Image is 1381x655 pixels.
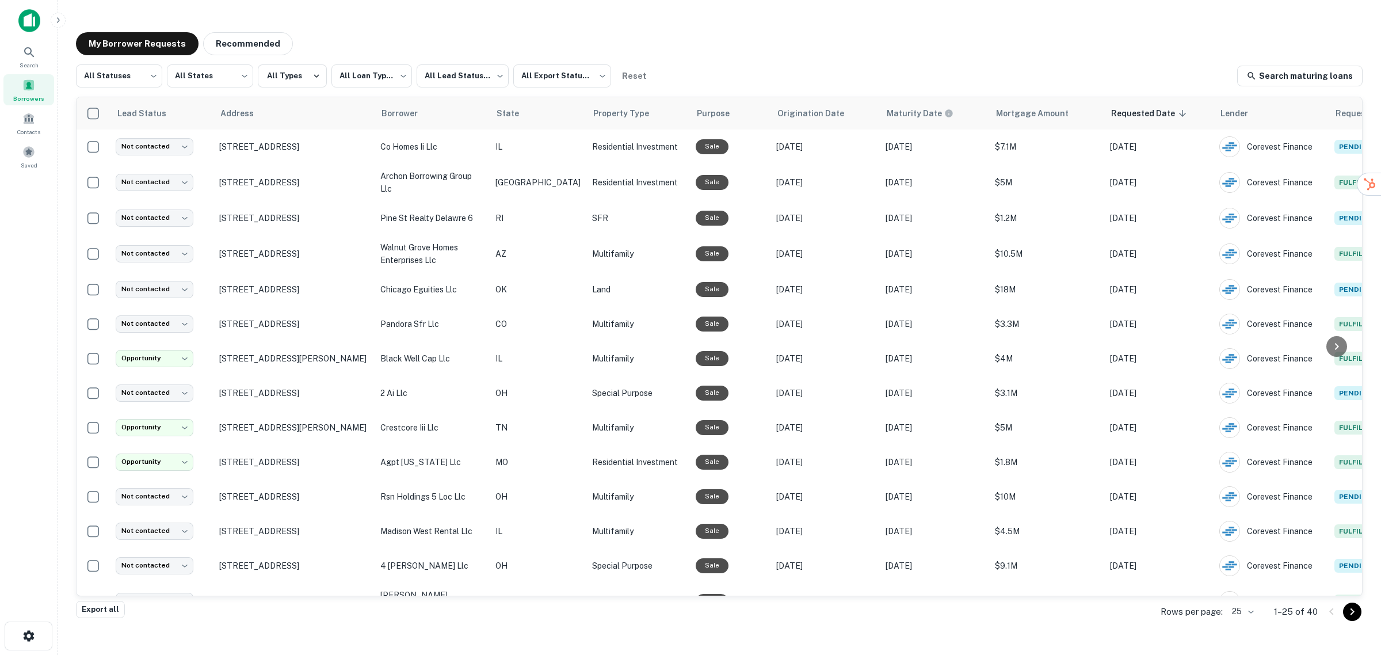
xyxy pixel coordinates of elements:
p: chicago eguities llc [380,283,484,296]
div: Corevest Finance [1219,279,1323,300]
img: picture [1220,487,1239,507]
div: Sale [696,211,728,225]
p: [DATE] [1110,595,1208,608]
p: 1–25 of 40 [1274,605,1318,619]
p: [DATE] [776,559,874,572]
p: 2 ai llc [380,387,484,399]
th: Lead Status [110,97,213,130]
p: [DATE] [886,525,983,538]
p: Residential Investment [592,176,684,189]
img: picture [1220,592,1239,611]
span: Pending [1334,559,1378,573]
p: [DATE] [1110,247,1208,260]
div: Not contacted [116,523,193,539]
p: [STREET_ADDRESS] [219,177,369,188]
p: [STREET_ADDRESS][PERSON_NAME] [219,422,369,433]
p: $9.1M [995,559,1098,572]
span: Fulfilled [1334,247,1381,261]
p: [DATE] [1110,283,1208,296]
div: Sale [696,317,728,331]
p: $7.1M [995,140,1098,153]
th: Maturity dates displayed may be estimated. Please contact the lender for the most accurate maturi... [880,97,989,130]
p: Multifamily [592,525,684,538]
div: Corevest Finance [1219,172,1323,193]
p: [DATE] [776,212,874,224]
p: [DATE] [886,456,983,469]
div: Corevest Finance [1219,208,1323,229]
div: All Lead Statuses [417,61,509,91]
p: walnut grove homes enterprises llc [380,241,484,266]
p: Multifamily [592,421,684,434]
p: [DATE] [1110,490,1208,503]
p: $4.5M [995,525,1098,538]
p: [PERSON_NAME] properties llc [380,589,484,614]
span: Contacts [17,127,40,136]
span: Borrowers [13,94,44,103]
th: State [490,97,586,130]
p: Special Purpose [592,387,684,399]
p: TN [495,421,581,434]
p: [DATE] [886,387,983,399]
th: Mortgage Amount [989,97,1104,130]
p: IL [495,140,581,153]
span: Search [20,60,39,70]
p: [DATE] [1110,456,1208,469]
div: Sale [696,282,728,296]
p: Residential Investment [592,456,684,469]
p: [DATE] [776,283,874,296]
div: Corevest Finance [1219,383,1323,403]
span: Purpose [697,106,745,120]
p: [DATE] [776,456,874,469]
p: [DATE] [776,176,874,189]
p: Multifamily [592,490,684,503]
div: Sale [696,489,728,504]
th: Requested Date [1104,97,1214,130]
th: Purpose [690,97,770,130]
p: [DATE] [1110,318,1208,330]
a: Contacts [3,108,54,139]
div: Sale [696,524,728,538]
p: [DATE] [776,247,874,260]
div: Corevest Finance [1219,486,1323,507]
p: [DATE] [1110,352,1208,365]
div: Sale [696,594,728,608]
div: Corevest Finance [1219,591,1323,612]
img: picture [1220,521,1239,541]
p: OH [495,559,581,572]
p: $5M [995,421,1098,434]
p: OH [495,387,581,399]
div: All States [167,61,253,91]
p: [DATE] [1110,176,1208,189]
p: agpt [US_STATE] llc [380,456,484,469]
p: $3.3M [995,318,1098,330]
a: Borrowers [3,74,54,105]
div: Corevest Finance [1219,314,1323,334]
img: picture [1220,314,1239,334]
span: Maturity dates displayed may be estimated. Please contact the lender for the most accurate maturi... [887,107,968,120]
img: picture [1220,418,1239,437]
span: Requested Date [1111,106,1190,120]
p: $18M [995,283,1098,296]
a: Search [3,41,54,72]
p: $10.5M [995,247,1098,260]
div: Sale [696,386,728,400]
div: Opportunity [116,350,193,367]
span: Pending [1334,386,1378,400]
p: [DATE] [776,525,874,538]
p: [DATE] [886,212,983,224]
p: IL [495,352,581,365]
div: Not contacted [116,488,193,505]
p: $5M [995,176,1098,189]
p: $10M [995,490,1098,503]
p: black well cap llc [380,352,484,365]
p: [DATE] [1110,212,1208,224]
a: Search maturing loans [1237,66,1363,86]
span: Pending [1334,283,1378,296]
p: [DATE] [1110,421,1208,434]
div: Sale [696,351,728,365]
span: Fulfilled [1334,352,1381,365]
p: $4M [995,352,1098,365]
